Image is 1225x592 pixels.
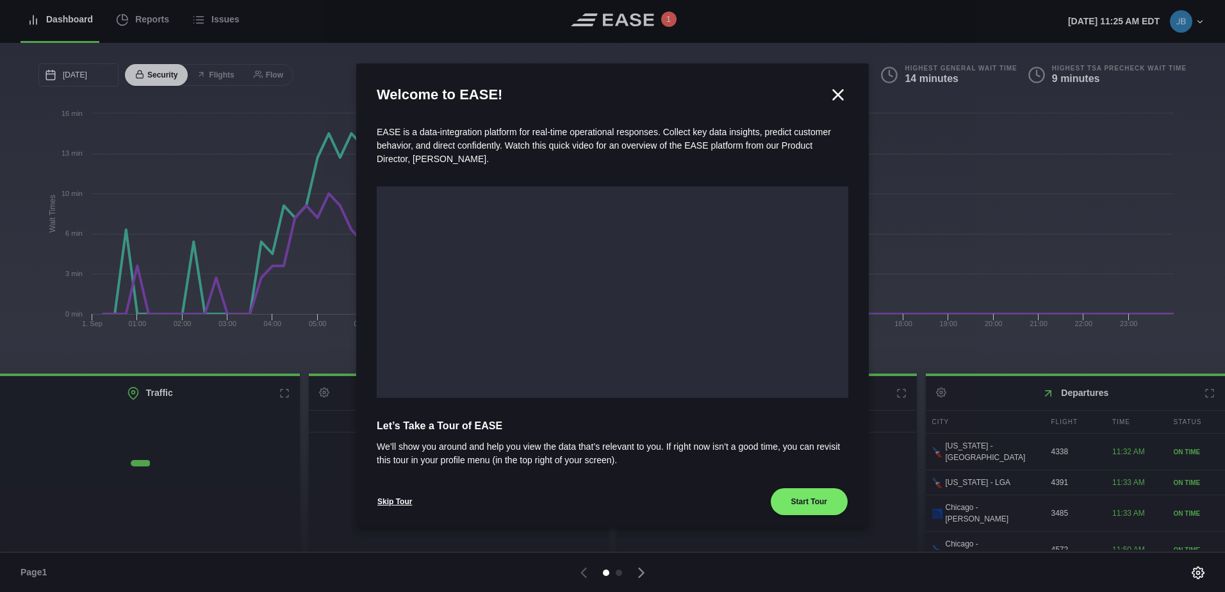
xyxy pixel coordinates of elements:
[377,418,848,434] span: Let’s Take a Tour of EASE
[770,488,848,516] button: Start Tour
[377,84,828,105] h2: Welcome to EASE!
[377,186,848,398] iframe: onboarding
[377,127,831,164] span: EASE is a data-integration platform for real-time operational responses. Collect key data insight...
[377,488,413,516] button: Skip Tour
[377,440,848,467] span: We’ll show you around and help you view the data that’s relevant to you. If right now isn’t a goo...
[21,566,53,579] span: Page 1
